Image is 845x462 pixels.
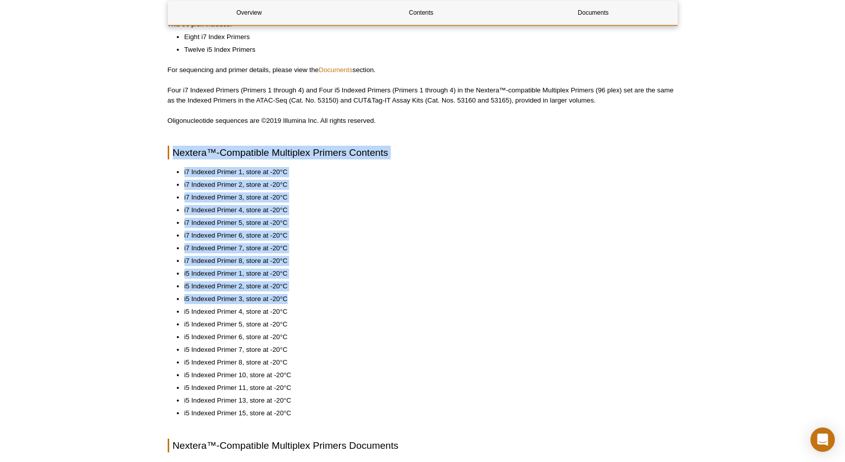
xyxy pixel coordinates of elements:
p: Four i7 Indexed Primers (Primers 1 through 4) and Four i5 Indexed Primers (Primers 1 through 4) i... [168,85,678,106]
li: i5 Indexed Primer 6, store at -20°C [184,332,668,342]
li: i7 Indexed Primer 6, store at -20°C [184,230,668,241]
li: i5 Indexed Primer 13, store at -20°C [184,395,668,406]
li: i5 Indexed Primer 1, store at -20°C [184,269,668,279]
li: i7 Indexed Primer 5, store at -20°C [184,218,668,228]
li: i5 Indexed Primer 5, store at -20°C [184,319,668,329]
li: Eight i7 Index Primers [184,32,668,42]
a: Contents [340,1,502,25]
li: i7 Indexed Primer 8, store at -20°C [184,256,668,266]
div: Open Intercom Messenger [810,427,835,452]
h2: Nextera™-Compatible Multiplex Primers Documents [168,439,678,452]
a: Overview [168,1,330,25]
li: i7 Indexed Primer 3, store at -20°C [184,192,668,203]
li: i5 Indexed Primer 15, store at -20°C [184,408,668,418]
li: i5 Indexed Primer 2, store at -20°C [184,281,668,291]
h2: Nextera™-Compatible Multiplex Primers Contents [168,146,678,159]
p: Oligonucleotide sequences are ©2019 Illumina Inc. All rights reserved. [168,116,678,126]
li: i5 Indexed Primer 4, store at -20°C [184,307,668,317]
li: i7 Indexed Primer 2, store at -20°C [184,180,668,190]
a: Documents [512,1,674,25]
p: For sequencing and primer details, please view the section. [168,65,678,75]
li: i5 Indexed Primer 11, store at -20°C [184,383,668,393]
li: i5 Indexed Primer 7, store at -20°C [184,345,668,355]
li: i5 Indexed Primer 10, store at -20°C [184,370,668,380]
li: i5 Indexed Primer 8, store at -20°C [184,357,668,368]
li: i5 Indexed Primer 3, store at -20°C [184,294,668,304]
a: Documents [319,66,353,74]
li: i7 Indexed Primer 7, store at -20°C [184,243,668,253]
li: i7 Indexed Primer 4, store at -20°C [184,205,668,215]
li: i7 Indexed Primer 1, store at -20°C [184,167,668,177]
li: Twelve i5 Index Primers [184,45,668,55]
